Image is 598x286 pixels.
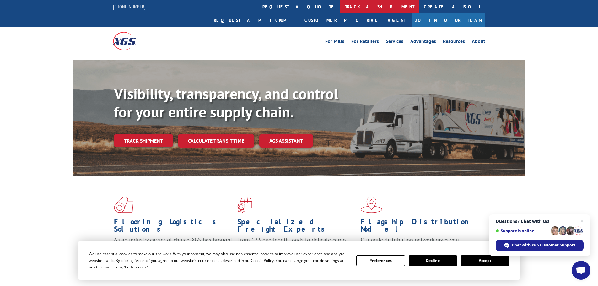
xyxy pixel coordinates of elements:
a: For Mills [325,39,344,46]
div: Cookie Consent Prompt [78,241,520,280]
span: As an industry carrier of choice, XGS has brought innovation and dedication to flooring logistics... [114,236,232,258]
a: Join Our Team [412,13,485,27]
a: XGS ASSISTANT [259,134,313,148]
img: xgs-icon-flagship-distribution-model-red [361,197,382,213]
a: [PHONE_NUMBER] [113,3,146,10]
div: We use essential cookies to make our site work. With your consent, we may also use non-essential ... [89,251,349,270]
span: Our agile distribution network gives you nationwide inventory management on demand. [361,236,476,251]
a: Open chat [572,261,590,280]
a: Services [386,39,403,46]
span: Chat with XGS Customer Support [496,240,584,251]
p: From 123 overlength loads to delicate cargo, our experienced staff knows the best way to move you... [237,236,356,264]
a: Customer Portal [300,13,381,27]
a: About [472,39,485,46]
a: For Retailers [351,39,379,46]
h1: Flagship Distribution Model [361,218,479,236]
a: Agent [381,13,412,27]
a: Advantages [410,39,436,46]
b: Visibility, transparency, and control for your entire supply chain. [114,84,338,121]
span: Questions? Chat with us! [496,219,584,224]
img: xgs-icon-total-supply-chain-intelligence-red [114,197,133,213]
a: Request a pickup [209,13,300,27]
img: xgs-icon-focused-on-flooring-red [237,197,252,213]
span: Preferences [125,264,146,270]
a: Resources [443,39,465,46]
span: Support is online [496,229,548,233]
button: Decline [409,255,457,266]
h1: Specialized Freight Experts [237,218,356,236]
button: Accept [461,255,509,266]
span: Cookie Policy [251,258,274,263]
h1: Flooring Logistics Solutions [114,218,233,236]
a: Calculate transit time [178,134,254,148]
span: Chat with XGS Customer Support [512,242,575,248]
button: Preferences [356,255,405,266]
a: Track shipment [114,134,173,147]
